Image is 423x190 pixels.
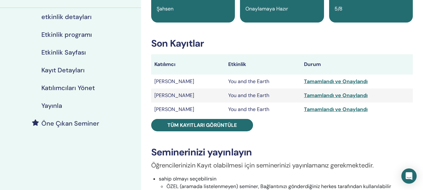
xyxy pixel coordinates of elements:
h3: Seminerinizi yayınlayın [151,147,413,158]
h4: Yayınla [41,102,62,109]
span: Tüm kayıtları görüntüle [167,122,237,128]
td: You and the Earth [225,75,301,88]
p: Öğrencilerinizin Kayıt olabilmesi için seminerinizi yayınlamanız gerekmektedir. [151,161,413,170]
h4: Katılımcıları Yönet [41,84,95,92]
th: Durum [301,54,413,75]
td: [PERSON_NAME] [151,102,225,116]
th: Katılımcı [151,54,225,75]
div: Tamamlandı ve Onaylandı [304,92,410,99]
span: Şahsen [157,5,173,12]
h4: Etkinlik programı [41,31,92,38]
td: You and the Earth [225,102,301,116]
div: Open Intercom Messenger [401,168,417,184]
td: You and the Earth [225,88,301,102]
h4: etkinlik detayları [41,13,92,21]
h4: Öne Çıkan Seminer [41,120,99,127]
td: [PERSON_NAME] [151,88,225,102]
h3: Son Kayıtlar [151,38,413,49]
span: Onaylamaya Hazır [245,5,288,12]
span: 5/8 [335,5,342,12]
h4: Kayıt Detayları [41,66,85,74]
div: Tamamlandı ve Onaylandı [304,78,410,85]
h4: Etkinlik Sayfası [41,49,86,56]
a: Tüm kayıtları görüntüle [151,119,253,131]
th: Etkinlik [225,54,301,75]
td: [PERSON_NAME] [151,75,225,88]
div: Tamamlandı ve Onaylandı [304,106,410,113]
